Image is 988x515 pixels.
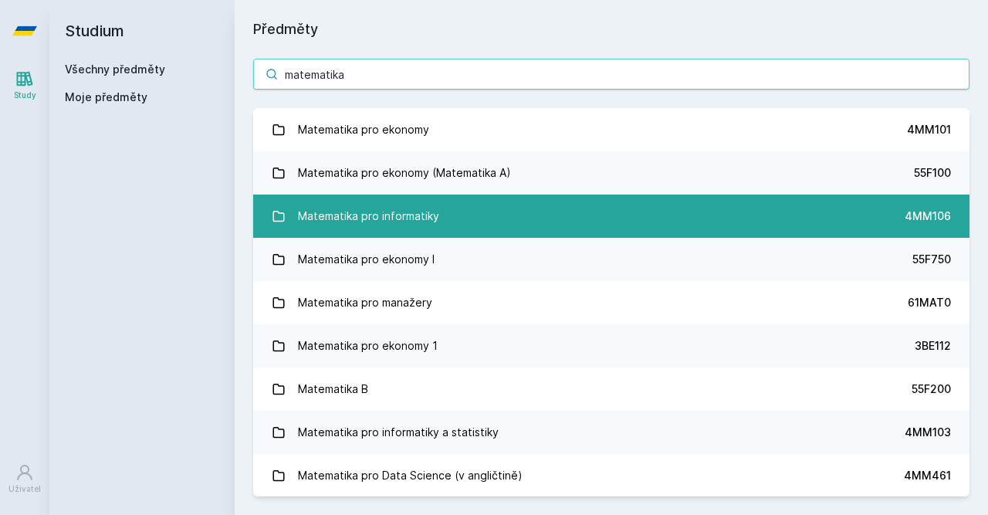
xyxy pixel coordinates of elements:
div: Matematika B [298,374,368,405]
div: 61MAT0 [908,295,951,310]
div: Matematika pro ekonomy I [298,244,435,275]
div: Matematika pro ekonomy [298,114,429,145]
div: Matematika pro informatiky [298,201,439,232]
div: 55F100 [914,165,951,181]
span: Moje předměty [65,90,147,105]
a: Všechny předměty [65,63,165,76]
a: Matematika pro informatiky a statistiky 4MM103 [253,411,969,454]
a: Study [3,62,46,109]
div: Matematika pro informatiky a statistiky [298,417,499,448]
div: 55F750 [912,252,951,267]
div: 4MM106 [905,208,951,224]
a: Matematika B 55F200 [253,368,969,411]
a: Matematika pro ekonomy (Matematika A) 55F100 [253,151,969,195]
h1: Předměty [253,19,969,40]
input: Název nebo ident předmětu… [253,59,969,90]
div: Matematika pro ekonomy 1 [298,330,438,361]
div: Matematika pro Data Science (v angličtině) [298,460,523,491]
div: 3BE112 [915,338,951,354]
a: Matematika pro ekonomy 4MM101 [253,108,969,151]
div: 4MM461 [904,468,951,483]
div: Uživatel [8,483,41,495]
div: Matematika pro manažery [298,287,432,318]
div: 4MM103 [905,425,951,440]
a: Matematika pro ekonomy I 55F750 [253,238,969,281]
div: 55F200 [912,381,951,397]
a: Uživatel [3,456,46,503]
a: Matematika pro informatiky 4MM106 [253,195,969,238]
div: 4MM101 [907,122,951,137]
a: Matematika pro ekonomy 1 3BE112 [253,324,969,368]
div: Matematika pro ekonomy (Matematika A) [298,158,511,188]
div: Study [14,90,36,101]
a: Matematika pro manažery 61MAT0 [253,281,969,324]
a: Matematika pro Data Science (v angličtině) 4MM461 [253,454,969,497]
